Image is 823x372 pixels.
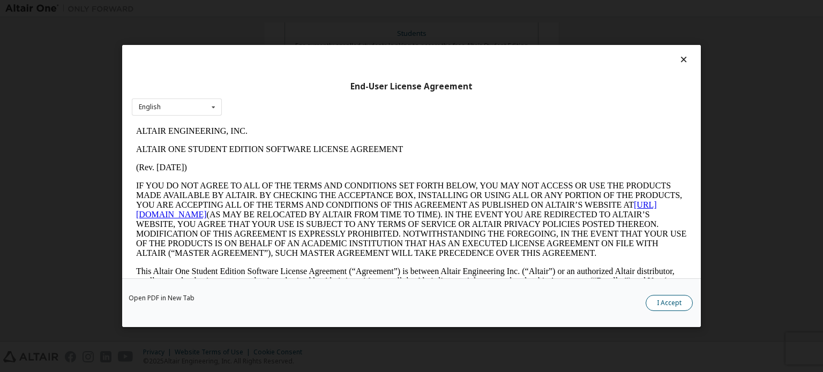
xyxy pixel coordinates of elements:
[4,78,525,97] a: [URL][DOMAIN_NAME]
[132,81,691,92] div: End-User License Agreement
[129,295,194,301] a: Open PDF in New Tab
[4,145,555,183] p: This Altair One Student Edition Software License Agreement (“Agreement”) is between Altair Engine...
[4,22,555,32] p: ALTAIR ONE STUDENT EDITION SOFTWARE LICENSE AGREEMENT
[139,104,161,110] div: English
[4,41,555,50] p: (Rev. [DATE])
[4,59,555,136] p: IF YOU DO NOT AGREE TO ALL OF THE TERMS AND CONDITIONS SET FORTH BELOW, YOU MAY NOT ACCESS OR USE...
[646,295,693,311] button: I Accept
[4,4,555,14] p: ALTAIR ENGINEERING, INC.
